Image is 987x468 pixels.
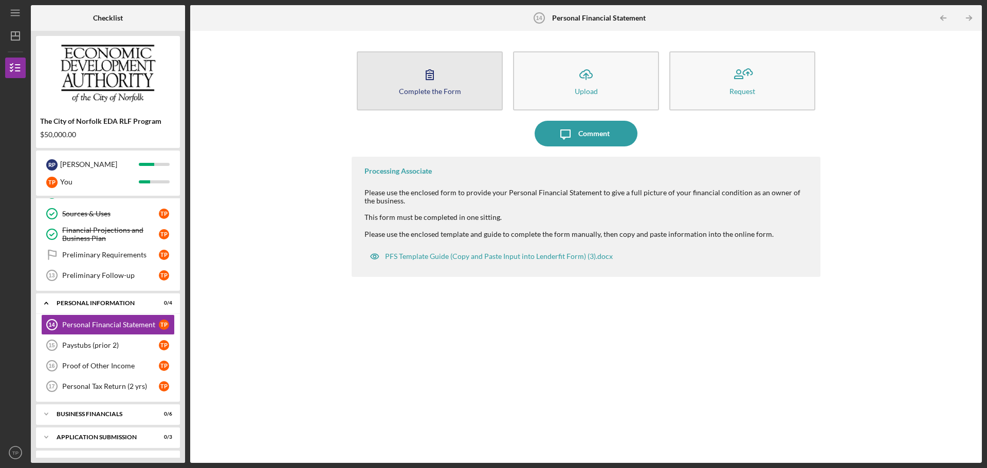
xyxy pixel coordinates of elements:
div: Personal Information [57,300,147,306]
div: You [60,173,139,191]
tspan: 15 [48,342,54,348]
div: T P [159,250,169,260]
div: T P [159,340,169,350]
div: Request [729,87,755,95]
div: This form must be completed in one sitting. [364,213,810,221]
div: T P [159,270,169,280]
button: PFS Template Guide (Copy and Paste Input into Lenderfit Form) (3).docx [364,246,618,267]
div: Preliminary Follow-up [62,271,159,279]
a: Sources & UsesTP [41,203,175,224]
a: 14Personal Financial StatementTP [41,314,175,335]
a: Financial Projections and Business PlanTP [41,224,175,245]
div: T P [159,229,169,239]
div: 0 / 3 [154,434,172,440]
text: TP [12,450,19,456]
div: Upload [575,87,598,95]
b: Checklist [93,14,123,22]
div: 0 / 6 [154,411,172,417]
div: 0 / 4 [154,300,172,306]
div: The City of Norfolk EDA RLF Program [40,117,176,125]
div: [PERSON_NAME] [60,156,139,173]
button: Request [669,51,815,110]
tspan: 14 [48,322,55,328]
div: Please use the enclosed template and guide to complete the form manually, then copy and paste inf... [364,230,810,238]
div: Complete the Form [399,87,461,95]
div: T P [159,361,169,371]
a: 16Proof of Other IncomeTP [41,355,175,376]
button: Complete the Form [357,51,503,110]
div: Personal Tax Return (2 yrs) [62,382,159,390]
img: Product logo [36,41,180,103]
div: Sources & Uses [62,210,159,218]
div: Preliminary Requirements [62,251,159,259]
div: $50,000.00 [40,130,176,139]
div: Processing Associate [364,167,432,175]
div: T P [46,177,58,188]
button: Comment [535,121,637,146]
div: T P [159,209,169,219]
a: 13Preliminary Follow-upTP [41,265,175,286]
button: TP [5,442,26,463]
div: T P [159,381,169,391]
div: Personal Financial Statement [62,321,159,329]
div: Application Submission [57,434,147,440]
a: 15Paystubs (prior 2)TP [41,335,175,355]
div: PFS Template Guide (Copy and Paste Input into Lenderfit Form) (3).docx [385,252,613,260]
tspan: 17 [48,383,54,389]
div: Financial Projections and Business Plan [62,226,159,242]
div: Please use the enclosed form to provide your Personal Financial Statement to give a full picture ... [364,189,810,205]
div: Comment [578,121,610,146]
button: Upload [513,51,659,110]
div: Business Financials [57,411,147,417]
b: Personal Financial Statement [552,14,646,22]
div: 0 / 1 [154,457,172,463]
div: T P [159,320,169,330]
tspan: 14 [536,15,542,21]
div: R P [46,159,58,171]
div: Underwriting [57,457,147,463]
tspan: 16 [48,363,54,369]
div: Proof of Other Income [62,362,159,370]
a: 17Personal Tax Return (2 yrs)TP [41,376,175,397]
tspan: 13 [48,272,54,278]
div: Paystubs (prior 2) [62,341,159,349]
a: Preliminary RequirementsTP [41,245,175,265]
